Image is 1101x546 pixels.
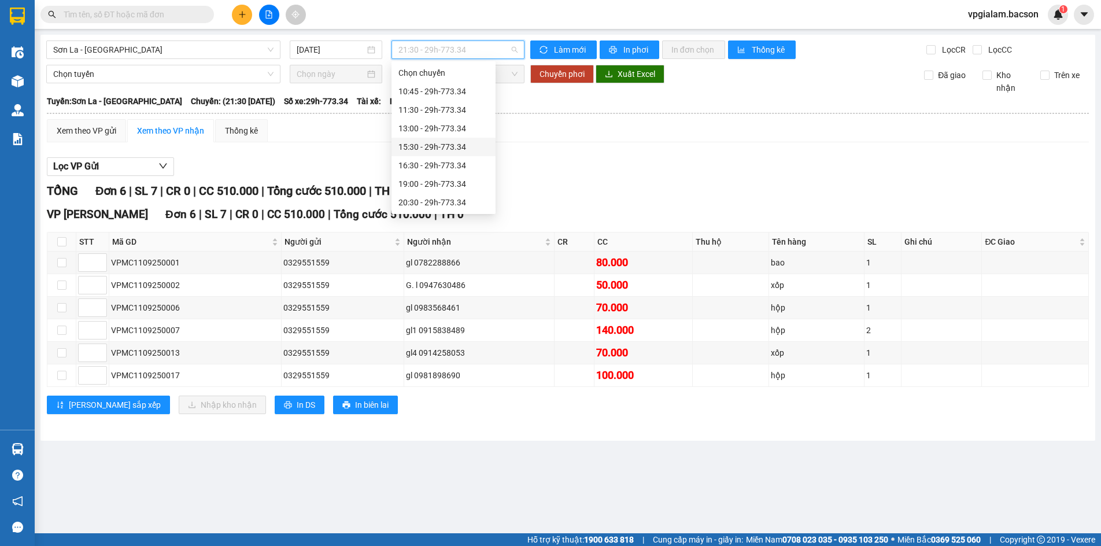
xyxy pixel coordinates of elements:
[47,97,182,106] b: Tuyến: Sơn La - [GEOGRAPHIC_DATA]
[933,69,970,82] span: Đã giao
[191,95,275,108] span: Chuyến: (21:30 [DATE])
[398,104,489,116] div: 11:30 - 29h-773.34
[95,184,126,198] span: Đơn 6
[265,10,273,19] span: file-add
[199,208,202,221] span: |
[609,46,619,55] span: printer
[56,401,64,410] span: sort-ascending
[109,297,282,319] td: VPMC1109250006
[12,443,24,455] img: warehouse-icon
[554,43,588,56] span: Làm mới
[594,233,693,252] th: CC
[555,233,594,252] th: CR
[406,256,552,269] div: gl 0782288866
[111,346,279,359] div: VPMC1109250013
[406,369,552,382] div: gl 0981898690
[662,40,725,59] button: In đơn chọn
[230,208,232,221] span: |
[897,533,981,546] span: Miền Bắc
[259,5,279,25] button: file-add
[12,470,23,481] span: question-circle
[109,319,282,342] td: VPMC1109250007
[284,401,292,410] span: printer
[618,68,655,80] span: Xuất Excel
[596,367,690,383] div: 100.000
[406,346,552,359] div: gl4 0914258053
[769,233,864,252] th: Tên hàng
[369,184,372,198] span: |
[137,124,204,137] div: Xem theo VP nhận
[12,496,23,507] span: notification
[12,75,24,87] img: warehouse-icon
[985,235,1077,248] span: ĐC Giao
[166,184,190,198] span: CR 0
[398,159,489,172] div: 16:30 - 29h-773.34
[297,43,365,56] input: 11/09/2025
[596,300,690,316] div: 70.000
[53,41,274,58] span: Sơn La - Hà Nội
[375,184,399,198] span: TH 0
[440,208,464,221] span: TH 0
[693,233,769,252] th: Thu hộ
[12,522,23,533] span: message
[199,184,258,198] span: CC 510.000
[1059,5,1067,13] sup: 1
[398,178,489,190] div: 19:00 - 29h-773.34
[937,43,967,56] span: Lọc CR
[959,7,1048,21] span: vpgialam.bacson
[267,208,325,221] span: CC 510.000
[1037,536,1045,544] span: copyright
[53,65,274,83] span: Chọn tuyến
[605,70,613,79] span: download
[205,208,227,221] span: SL 7
[992,69,1032,94] span: Kho nhận
[111,324,279,337] div: VPMC1109250007
[286,5,306,25] button: aim
[297,399,315,411] span: In DS
[398,122,489,135] div: 13:00 - 29h-773.34
[160,184,163,198] span: |
[261,208,264,221] span: |
[285,235,393,248] span: Người gửi
[53,159,99,174] span: Lọc VP Gửi
[129,184,132,198] span: |
[540,46,549,55] span: sync
[165,208,196,221] span: Đơn 6
[728,40,796,59] button: bar-chartThống kê
[109,342,282,364] td: VPMC1109250013
[283,346,402,359] div: 0329551559
[179,396,266,414] button: downloadNhập kho nhận
[135,184,157,198] span: SL 7
[1074,5,1094,25] button: caret-down
[931,535,981,544] strong: 0369 525 060
[398,141,489,153] div: 15:30 - 29h-773.34
[530,65,594,83] button: Chuyển phơi
[596,65,664,83] button: downloadXuất Excel
[12,104,24,116] img: warehouse-icon
[752,43,786,56] span: Thống kê
[48,10,56,19] span: search
[357,95,381,108] span: Tài xế:
[746,533,888,546] span: Miền Nam
[284,95,348,108] span: Số xe: 29h-773.34
[328,208,331,221] span: |
[261,184,264,198] span: |
[596,322,690,338] div: 140.000
[406,301,552,314] div: gl 0983568461
[297,68,365,80] input: Chọn ngày
[232,5,252,25] button: plus
[291,10,300,19] span: aim
[111,369,279,382] div: VPMC1109250017
[596,345,690,361] div: 70.000
[193,184,196,198] span: |
[1050,69,1084,82] span: Trên xe
[771,256,862,269] div: bao
[737,46,747,55] span: bar-chart
[902,233,982,252] th: Ghi chú
[891,537,895,542] span: ⚪️
[47,396,170,414] button: sort-ascending[PERSON_NAME] sắp xếp
[283,256,402,269] div: 0329551559
[1053,9,1063,20] img: icon-new-feature
[527,533,634,546] span: Hỗ trợ kỹ thuật:
[390,95,491,108] span: Loại xe: Giường nằm 40 chỗ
